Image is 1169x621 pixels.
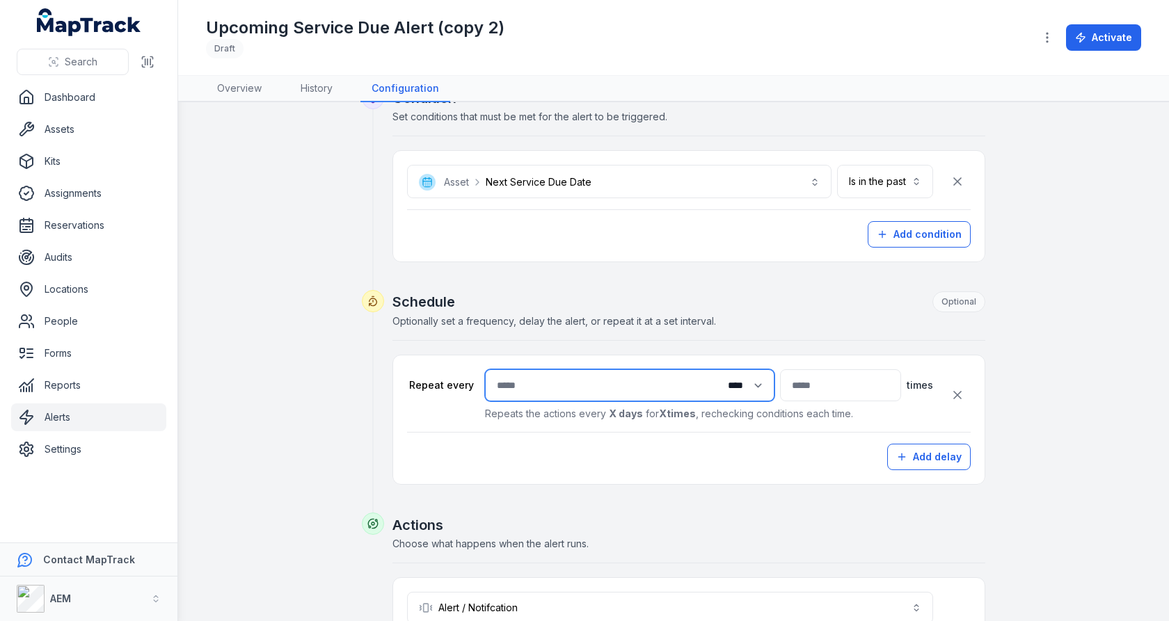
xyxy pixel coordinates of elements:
a: Configuration [360,76,450,102]
a: Overview [206,76,273,102]
a: Reports [11,371,166,399]
label: Repeat every [407,378,474,392]
a: Settings [11,435,166,463]
button: Add condition [868,221,971,248]
h2: Actions [392,515,985,535]
span: Choose what happens when the alert runs. [392,538,589,549]
h1: Upcoming Service Due Alert (copy 2) [206,17,504,39]
a: People [11,307,166,335]
h2: Schedule [392,291,985,312]
a: History [289,76,344,102]
button: Is in the past [837,165,933,198]
a: Alerts [11,403,166,431]
span: Search [65,55,97,69]
strong: Contact MapTrack [43,554,135,565]
a: Forms [11,339,166,367]
span: Optionally set a frequency, delay the alert, or repeat it at a set interval. [392,315,716,327]
a: Audits [11,243,166,271]
span: Set conditions that must be met for the alert to be triggered. [392,111,667,122]
a: Kits [11,147,166,175]
a: Assignments [11,179,166,207]
button: Search [17,49,129,75]
div: Optional [932,291,985,312]
a: MapTrack [37,8,141,36]
strong: X times [659,408,696,419]
strong: AEM [50,592,71,604]
a: Assets [11,115,166,143]
button: Add delay [887,444,971,470]
a: Locations [11,275,166,303]
div: Draft [206,39,244,58]
button: Activate [1066,24,1141,51]
span: times [907,378,933,392]
a: Reservations [11,211,166,239]
a: Dashboard [11,83,166,111]
button: AssetNext Service Due Date [407,165,832,198]
p: Repeats the actions every for , rechecking conditions each time. [485,407,933,421]
strong: X days [609,408,643,419]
